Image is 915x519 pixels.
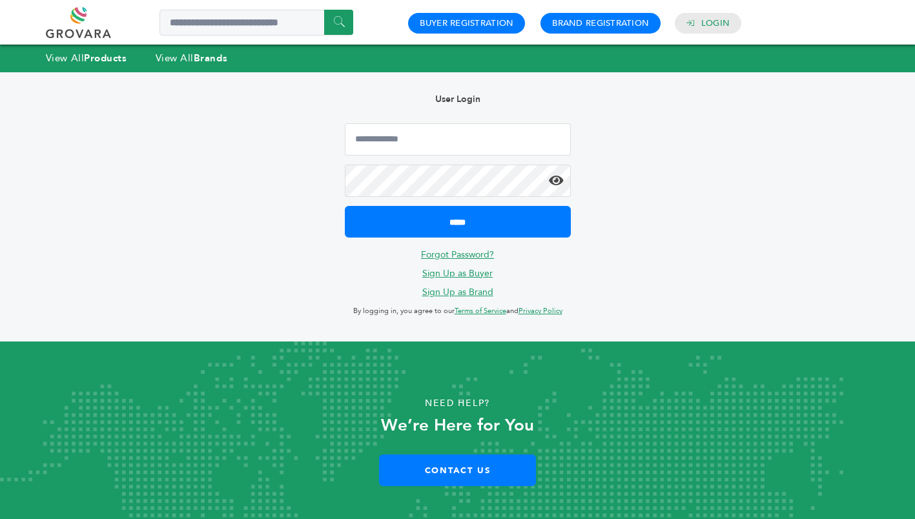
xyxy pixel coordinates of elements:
[701,17,730,29] a: Login
[379,454,536,486] a: Contact Us
[46,52,127,65] a: View AllProducts
[345,123,571,156] input: Email Address
[421,249,494,261] a: Forgot Password?
[455,306,506,316] a: Terms of Service
[194,52,227,65] strong: Brands
[420,17,513,29] a: Buyer Registration
[519,306,562,316] a: Privacy Policy
[422,286,493,298] a: Sign Up as Brand
[46,394,869,413] p: Need Help?
[156,52,228,65] a: View AllBrands
[435,93,480,105] b: User Login
[345,303,571,319] p: By logging in, you agree to our and
[159,10,353,36] input: Search a product or brand...
[345,165,571,197] input: Password
[381,414,534,437] strong: We’re Here for You
[552,17,649,29] a: Brand Registration
[422,267,493,280] a: Sign Up as Buyer
[84,52,127,65] strong: Products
